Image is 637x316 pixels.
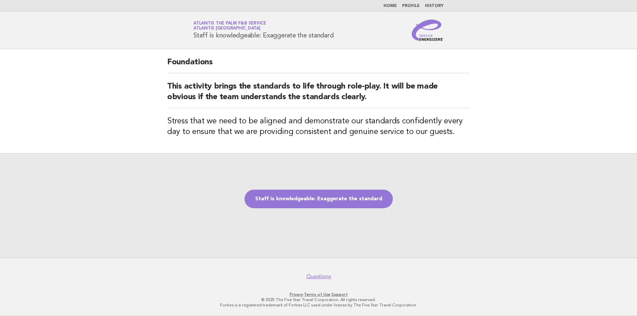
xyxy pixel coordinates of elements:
a: Privacy [290,292,303,297]
a: Atlantis the Palm F&B ServiceAtlantis [GEOGRAPHIC_DATA] [193,21,266,31]
a: Terms of Use [304,292,330,297]
a: Support [331,292,348,297]
h2: Foundations [167,57,470,73]
img: Service Energizers [412,20,444,41]
p: · · [115,292,522,297]
span: Atlantis [GEOGRAPHIC_DATA] [193,27,260,31]
a: Staff is knowledgeable: Exaggerate the standard [245,190,393,208]
h2: This activity brings the standards to life through role-play. It will be made obvious if the team... [167,81,470,108]
a: Home [384,4,397,8]
p: Forbes is a registered trademark of Forbes LLC used under license by The Five Star Travel Corpora... [115,302,522,308]
a: Questions [306,273,331,280]
a: History [425,4,444,8]
a: Profile [402,4,420,8]
h1: Staff is knowledgeable: Exaggerate the standard [193,22,333,39]
h3: Stress that we need to be aligned and demonstrate our standards confidently every day to ensure t... [167,116,470,137]
p: © 2025 The Five Star Travel Corporation. All rights reserved. [115,297,522,302]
